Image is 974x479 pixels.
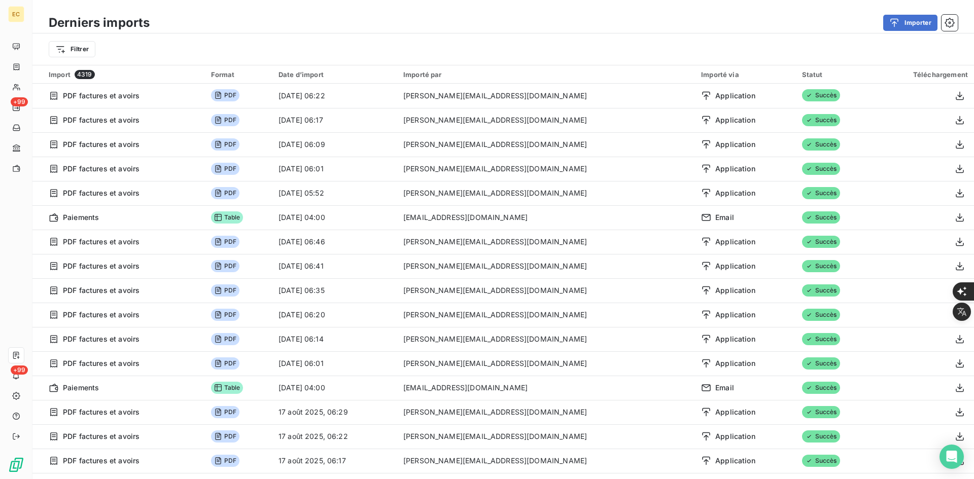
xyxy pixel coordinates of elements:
td: [PERSON_NAME][EMAIL_ADDRESS][DOMAIN_NAME] [397,424,695,449]
td: [DATE] 05:52 [272,181,397,205]
td: [DATE] 06:09 [272,132,397,157]
span: PDF [211,455,239,467]
span: Succès [802,357,840,370]
span: PDF factures et avoirs [63,115,140,125]
span: +99 [11,97,28,106]
span: Succès [802,138,840,151]
span: Succès [802,187,840,199]
span: Application [715,285,755,296]
span: Paiements [63,383,99,393]
span: PDF [211,357,239,370]
img: Logo LeanPay [8,457,24,473]
td: [PERSON_NAME][EMAIL_ADDRESS][DOMAIN_NAME] [397,108,695,132]
span: PDF [211,333,239,345]
td: [DATE] 06:20 [272,303,397,327]
div: Importé par [403,70,689,79]
span: PDF factures et avoirs [63,164,140,174]
td: [PERSON_NAME][EMAIL_ADDRESS][DOMAIN_NAME] [397,132,695,157]
span: Application [715,358,755,369]
span: PDF [211,163,239,175]
span: Application [715,431,755,441]
td: [PERSON_NAME][EMAIL_ADDRESS][DOMAIN_NAME] [397,84,695,108]
td: 17 août 2025, 06:17 [272,449,397,473]
span: Paiements [63,212,99,223]
td: [DATE] 06:22 [272,84,397,108]
button: Importer [883,15,937,31]
span: PDF [211,89,239,101]
td: [DATE] 04:00 [272,376,397,400]
span: +99 [11,365,28,375]
span: Application [715,310,755,320]
span: PDF factures et avoirs [63,139,140,150]
span: PDF factures et avoirs [63,261,140,271]
td: 17 août 2025, 06:22 [272,424,397,449]
span: Succès [802,236,840,248]
span: Application [715,237,755,247]
span: PDF [211,430,239,443]
td: [PERSON_NAME][EMAIL_ADDRESS][DOMAIN_NAME] [397,351,695,376]
div: Importé via [701,70,790,79]
span: PDF factures et avoirs [63,407,140,417]
span: Table [211,382,243,394]
td: [DATE] 06:41 [272,254,397,278]
span: Application [715,456,755,466]
span: Application [715,261,755,271]
td: [EMAIL_ADDRESS][DOMAIN_NAME] [397,376,695,400]
td: [PERSON_NAME][EMAIL_ADDRESS][DOMAIN_NAME] [397,278,695,303]
span: PDF [211,236,239,248]
td: [PERSON_NAME][EMAIL_ADDRESS][DOMAIN_NAME] [397,400,695,424]
td: [PERSON_NAME][EMAIL_ADDRESS][DOMAIN_NAME] [397,157,695,181]
td: [DATE] 06:01 [272,157,397,181]
span: Succès [802,284,840,297]
span: Email [715,212,734,223]
span: Succès [802,114,840,126]
td: [DATE] 06:35 [272,278,397,303]
span: PDF [211,138,239,151]
td: [PERSON_NAME][EMAIL_ADDRESS][DOMAIN_NAME] [397,327,695,351]
div: Open Intercom Messenger [940,445,964,469]
span: PDF factures et avoirs [63,91,140,101]
td: [PERSON_NAME][EMAIL_ADDRESS][DOMAIN_NAME] [397,449,695,473]
span: Application [715,188,755,198]
span: PDF [211,406,239,418]
span: Email [715,383,734,393]
span: PDF [211,309,239,321]
span: Table [211,211,243,224]
td: [PERSON_NAME][EMAIL_ADDRESS][DOMAIN_NAME] [397,181,695,205]
span: PDF factures et avoirs [63,310,140,320]
span: PDF factures et avoirs [63,285,140,296]
td: [PERSON_NAME][EMAIL_ADDRESS][DOMAIN_NAME] [397,303,695,327]
span: PDF factures et avoirs [63,188,140,198]
span: Succès [802,211,840,224]
span: Application [715,164,755,174]
td: [DATE] 06:14 [272,327,397,351]
a: +99 [8,99,24,116]
span: PDF [211,284,239,297]
td: 17 août 2025, 06:29 [272,400,397,424]
td: [DATE] 06:01 [272,351,397,376]
span: Application [715,115,755,125]
div: Import [49,70,199,79]
td: [PERSON_NAME][EMAIL_ADDRESS][DOMAIN_NAME] [397,254,695,278]
td: [DATE] 04:00 [272,205,397,230]
span: Succès [802,309,840,321]
td: [EMAIL_ADDRESS][DOMAIN_NAME] [397,205,695,230]
span: PDF [211,114,239,126]
span: Succès [802,163,840,175]
div: Format [211,70,266,79]
span: 4319 [75,70,95,79]
span: Application [715,407,755,417]
td: [DATE] 06:46 [272,230,397,254]
div: EC [8,6,24,22]
span: PDF factures et avoirs [63,358,140,369]
span: PDF factures et avoirs [63,237,140,247]
span: Succès [802,430,840,443]
span: Succès [802,455,840,467]
span: Succès [802,260,840,272]
span: Application [715,91,755,101]
button: Filtrer [49,41,95,57]
span: PDF factures et avoirs [63,456,140,466]
h3: Derniers imports [49,14,150,32]
span: Succès [802,406,840,418]
span: PDF factures et avoirs [63,431,140,441]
